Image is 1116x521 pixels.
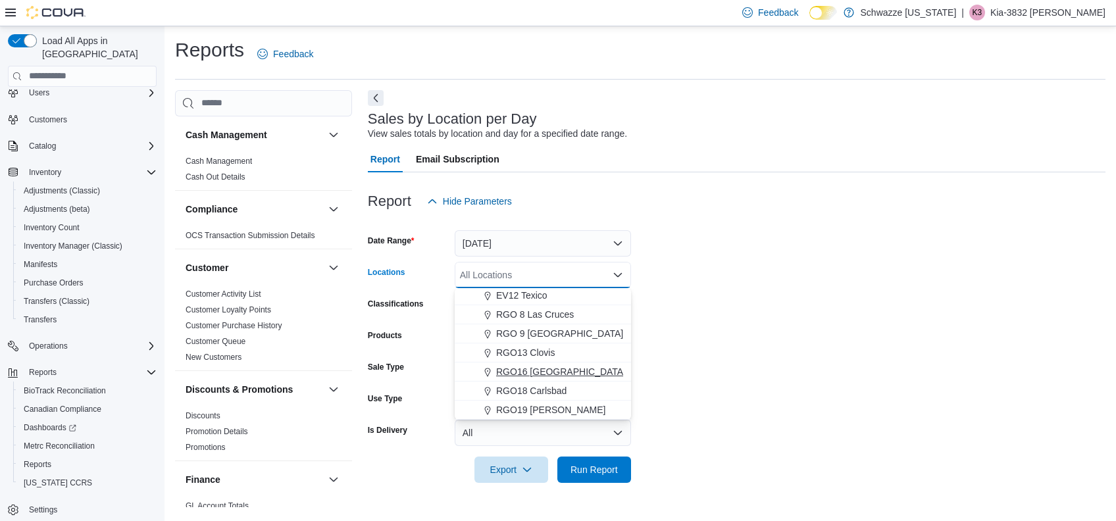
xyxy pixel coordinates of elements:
[186,289,261,299] span: Customer Activity List
[571,463,618,476] span: Run Report
[186,443,226,452] a: Promotions
[326,260,342,276] button: Customer
[13,400,162,418] button: Canadian Compliance
[18,475,157,491] span: Washington CCRS
[18,383,111,399] a: BioTrack Reconciliation
[18,293,157,309] span: Transfers (Classic)
[18,257,63,272] a: Manifests
[186,473,220,486] h3: Finance
[24,222,80,233] span: Inventory Count
[24,385,106,396] span: BioTrack Reconciliation
[455,343,631,362] button: RGO13 Clovis
[18,312,157,328] span: Transfers
[368,362,404,372] label: Sale Type
[455,382,631,401] button: RGO18 Carlsbad
[24,364,62,380] button: Reports
[13,255,162,274] button: Manifests
[186,410,220,421] span: Discounts
[175,286,352,370] div: Customer
[18,220,85,236] a: Inventory Count
[18,401,107,417] a: Canadian Compliance
[18,475,97,491] a: [US_STATE] CCRS
[24,422,76,433] span: Dashboards
[3,163,162,182] button: Inventory
[175,228,352,249] div: Compliance
[455,286,631,305] button: EV12 Texico
[18,275,89,291] a: Purchase Orders
[24,111,157,128] span: Customers
[422,188,517,214] button: Hide Parameters
[368,330,402,341] label: Products
[186,320,282,331] span: Customer Purchase History
[24,501,157,518] span: Settings
[24,259,57,270] span: Manifests
[13,218,162,237] button: Inventory Count
[24,338,157,354] span: Operations
[13,418,162,437] a: Dashboards
[18,438,157,454] span: Metrc Reconciliation
[13,310,162,329] button: Transfers
[175,408,352,460] div: Discounts & Promotions
[186,203,238,216] h3: Compliance
[29,167,61,178] span: Inventory
[18,238,157,254] span: Inventory Manager (Classic)
[175,37,244,63] h1: Reports
[29,114,67,125] span: Customers
[24,164,157,180] span: Inventory
[18,420,82,435] a: Dashboards
[24,186,100,196] span: Adjustments (Classic)
[368,193,411,209] h3: Report
[861,5,957,20] p: Schwazze [US_STATE]
[24,138,61,154] button: Catalog
[496,346,555,359] span: RGO13 Clovis
[186,336,245,347] span: Customer Queue
[3,500,162,519] button: Settings
[24,314,57,325] span: Transfers
[186,261,228,274] h3: Customer
[186,157,252,166] a: Cash Management
[368,111,537,127] h3: Sales by Location per Day
[18,401,157,417] span: Canadian Compliance
[186,442,226,453] span: Promotions
[186,337,245,346] a: Customer Queue
[758,6,798,19] span: Feedback
[24,164,66,180] button: Inventory
[496,384,567,397] span: RGO18 Carlsbad
[13,182,162,200] button: Adjustments (Classic)
[443,195,512,208] span: Hide Parameters
[474,457,548,483] button: Export
[18,457,57,472] a: Reports
[13,292,162,310] button: Transfers (Classic)
[18,257,157,272] span: Manifests
[186,383,323,396] button: Discounts & Promotions
[18,183,105,199] a: Adjustments (Classic)
[326,382,342,397] button: Discounts & Promotions
[990,5,1105,20] p: Kia-3832 [PERSON_NAME]
[273,47,313,61] span: Feedback
[24,441,95,451] span: Metrc Reconciliation
[18,201,95,217] a: Adjustments (beta)
[18,220,157,236] span: Inventory Count
[29,341,68,351] span: Operations
[613,270,623,280] button: Close list of options
[557,457,631,483] button: Run Report
[186,501,249,511] span: GL Account Totals
[18,183,157,199] span: Adjustments (Classic)
[29,367,57,378] span: Reports
[186,427,248,436] a: Promotion Details
[809,6,837,20] input: Dark Mode
[186,261,323,274] button: Customer
[18,201,157,217] span: Adjustments (beta)
[186,426,248,437] span: Promotion Details
[186,128,323,141] button: Cash Management
[496,308,574,321] span: RGO 8 Las Cruces
[37,34,157,61] span: Load All Apps in [GEOGRAPHIC_DATA]
[29,87,49,98] span: Users
[186,231,315,240] a: OCS Transaction Submission Details
[186,305,271,315] span: Customer Loyalty Points
[3,137,162,155] button: Catalog
[961,5,964,20] p: |
[24,502,63,518] a: Settings
[13,437,162,455] button: Metrc Reconciliation
[24,459,51,470] span: Reports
